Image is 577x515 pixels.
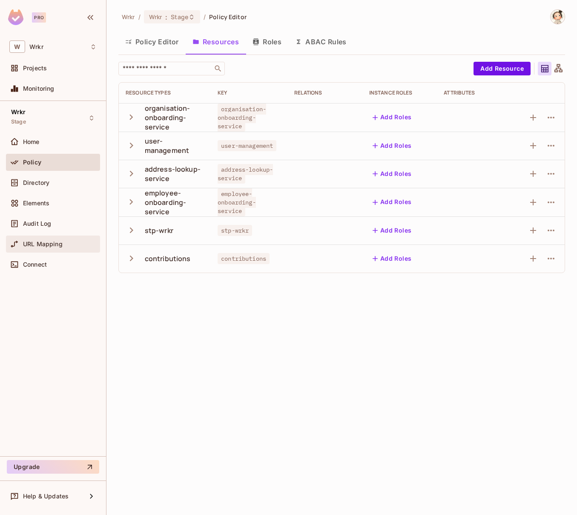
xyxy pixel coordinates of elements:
[23,138,40,145] span: Home
[218,164,273,184] span: address-lookup-service
[369,252,415,265] button: Add Roles
[551,10,565,24] img: Chandima Wickramasinghe
[369,196,415,209] button: Add Roles
[218,89,281,96] div: Key
[171,13,188,21] span: Stage
[23,220,51,227] span: Audit Log
[7,460,99,474] button: Upgrade
[122,13,135,21] span: the active workspace
[204,13,206,21] li: /
[145,104,204,132] div: organisation-onboarding-service
[474,62,531,75] button: Add Resource
[218,225,252,236] span: stp-wrkr
[246,31,288,52] button: Roles
[218,104,266,132] span: organisation-onboarding-service
[23,179,49,186] span: Directory
[288,31,353,52] button: ABAC Rules
[145,188,204,216] div: employee-onboarding-service
[32,12,46,23] div: Pro
[23,159,41,166] span: Policy
[369,167,415,181] button: Add Roles
[23,241,63,247] span: URL Mapping
[118,31,186,52] button: Policy Editor
[145,254,191,263] div: contributions
[369,111,415,124] button: Add Roles
[165,14,168,20] span: :
[11,109,26,115] span: Wrkr
[23,85,55,92] span: Monitoring
[126,89,204,96] div: Resource Types
[218,140,276,151] span: user-management
[145,226,173,235] div: stp-wrkr
[145,136,204,155] div: user-management
[23,200,49,207] span: Elements
[209,13,247,21] span: Policy Editor
[9,40,25,53] span: W
[145,164,204,183] div: address-lookup-service
[369,224,415,237] button: Add Roles
[294,89,356,96] div: Relations
[369,139,415,152] button: Add Roles
[369,89,431,96] div: Instance roles
[29,43,43,50] span: Workspace: Wrkr
[11,118,26,125] span: Stage
[23,493,69,500] span: Help & Updates
[23,65,47,72] span: Projects
[186,31,246,52] button: Resources
[218,188,256,216] span: employee-onboarding-service
[8,9,23,25] img: SReyMgAAAABJRU5ErkJggg==
[149,13,162,21] span: Wrkr
[138,13,141,21] li: /
[444,89,505,96] div: Attributes
[23,261,47,268] span: Connect
[218,253,270,264] span: contributions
